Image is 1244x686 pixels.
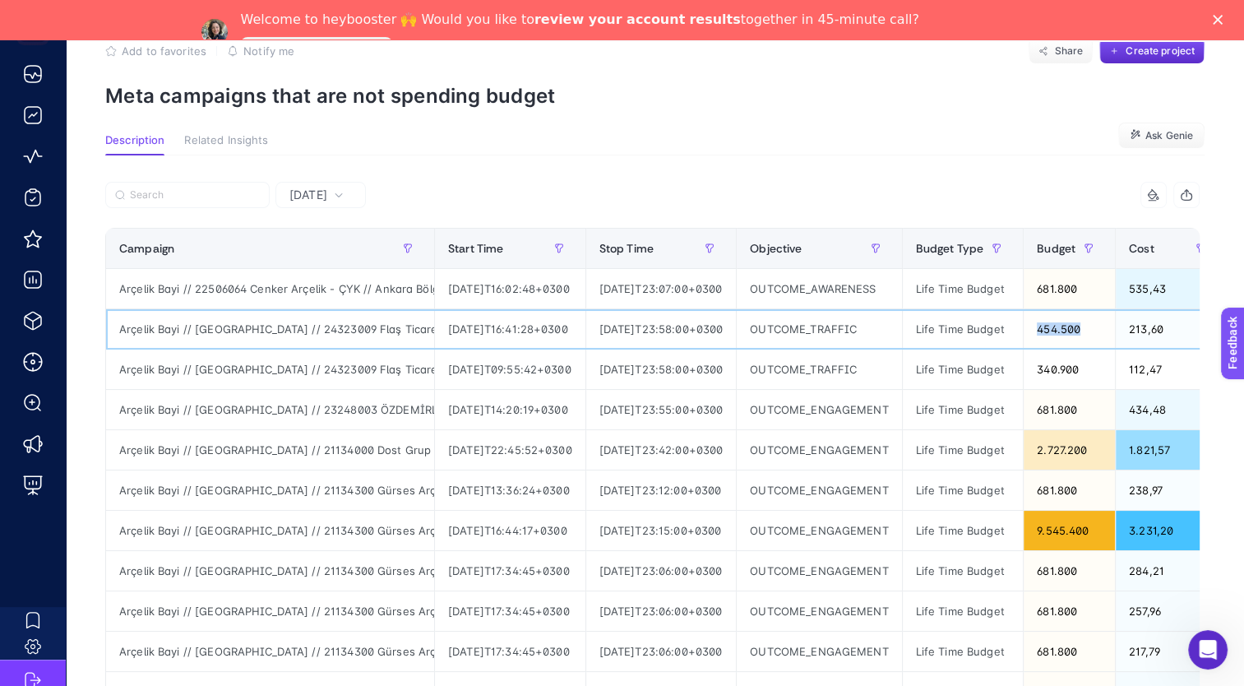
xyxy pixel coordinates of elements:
div: 681.800 [1024,390,1115,429]
div: Life Time Budget [903,350,1024,389]
span: Feedback [10,5,62,18]
span: Ask Genie [1145,129,1193,142]
span: Notify me [243,44,294,58]
div: 681.800 [1024,551,1115,591]
div: Life Time Budget [903,309,1024,349]
div: [DATE]T16:41:28+0300 [435,309,585,349]
div: Life Time Budget [903,470,1024,510]
button: Create project [1099,38,1205,64]
p: Meta campaigns that are not spending budget [105,84,1205,108]
span: Budget Type [916,242,984,255]
div: OUTCOME_ENGAGEMENT [737,470,901,510]
span: [DATE] [289,187,327,203]
div: 257,96 [1116,591,1227,631]
div: Life Time Budget [903,269,1024,308]
div: OUTCOME_TRAFFIC [737,350,901,389]
div: Arçelik Bayi // [GEOGRAPHIC_DATA] // 21134300 Gürses Arçelik - [GEOGRAPHIC_DATA] - ID - 1 // [GEO... [106,470,434,510]
div: [DATE]T16:02:48+0300 [435,269,585,308]
span: Cost [1129,242,1154,255]
button: Description [105,134,164,155]
div: OUTCOME_AWARENESS [737,269,901,308]
div: OUTCOME_ENGAGEMENT [737,390,901,429]
div: [DATE]T23:58:00+0300 [586,350,737,389]
div: 213,60 [1116,309,1227,349]
div: 681.800 [1024,591,1115,631]
div: Arçelik Bayi // [GEOGRAPHIC_DATA] // 21134300 Gürses Arçelik - [GEOGRAPHIC_DATA] - ID - 5 // [GEO... [106,632,434,671]
div: 454.500 [1024,309,1115,349]
div: [DATE]T09:55:42+0300 [435,350,585,389]
span: Stop Time [599,242,654,255]
div: OUTCOME_ENGAGEMENT [737,551,901,591]
span: Campaign [119,242,174,255]
div: Life Time Budget [903,430,1024,470]
a: Speak with an Expert [241,37,393,57]
div: 434,48 [1116,390,1227,429]
span: Add to favorites [122,44,206,58]
div: Arçelik Bayi // [GEOGRAPHIC_DATA] // 21134300 Gürses Arçelik - [GEOGRAPHIC_DATA] - ID - 4 // [GEO... [106,591,434,631]
div: 681.800 [1024,632,1115,671]
div: 3.231,20 [1116,511,1227,550]
div: [DATE]T14:20:19+0300 [435,390,585,429]
button: Add to favorites [105,44,206,58]
div: 535,43 [1116,269,1227,308]
iframe: Intercom live chat [1188,630,1228,670]
div: [DATE]T23:06:00+0300 [586,632,737,671]
span: Create project [1126,44,1195,58]
div: 681.800 [1024,269,1115,308]
div: OUTCOME_ENGAGEMENT [737,591,901,631]
div: Arçelik Bayi // [GEOGRAPHIC_DATA] // 24323009 Flaş Ticaret Arçelik - [GEOGRAPHIC_DATA] - İE // [G... [106,309,434,349]
div: [DATE]T13:36:24+0300 [435,470,585,510]
div: 238,97 [1116,470,1227,510]
span: Objective [750,242,802,255]
div: Life Time Budget [903,390,1024,429]
div: OUTCOME_TRAFFIC [737,309,901,349]
span: Budget [1037,242,1075,255]
div: Welcome to heybooster 🙌 Would you like to together in 45-minute call? [241,12,919,28]
div: [DATE]T23:58:00+0300 [586,309,737,349]
b: results [689,12,740,27]
div: OUTCOME_ENGAGEMENT [737,511,901,550]
div: Arçelik Bayi // 22506064 Cenker Arçelik - ÇYK // Ankara Bölgesi - [GEOGRAPHIC_DATA] // Instagram ... [106,269,434,308]
span: Description [105,134,164,147]
div: [DATE]T23:42:00+0300 [586,430,737,470]
div: Arçelik Bayi // [GEOGRAPHIC_DATA] // 23248003 ÖZDEMİRLER ARÇELİK - Muğla - CB - 4 // Facebook // ... [106,390,434,429]
div: Arçelik Bayi // [GEOGRAPHIC_DATA] // 21134300 Gürses Arçelik - [GEOGRAPHIC_DATA] - ID - 2 - Video... [106,511,434,550]
div: OUTCOME_ENGAGEMENT [737,430,901,470]
div: Close [1213,15,1229,25]
button: Ask Genie [1118,123,1205,149]
div: [DATE]T23:07:00+0300 [586,269,737,308]
div: [DATE]T23:15:00+0300 [586,511,737,550]
div: 1.821,57 [1116,430,1227,470]
span: Related Insights [184,134,268,147]
div: Life Time Budget [903,551,1024,591]
div: OUTCOME_ENGAGEMENT [737,632,901,671]
span: Share [1055,44,1084,58]
button: Share [1029,38,1093,64]
div: Life Time Budget [903,591,1024,631]
div: Life Time Budget [903,632,1024,671]
div: 284,21 [1116,551,1227,591]
b: review your account [534,12,685,27]
button: Related Insights [184,134,268,155]
div: [DATE]T22:45:52+0300 [435,430,585,470]
button: Notify me [227,44,294,58]
div: 340.900 [1024,350,1115,389]
div: [DATE]T16:44:17+0300 [435,511,585,550]
div: [DATE]T17:34:45+0300 [435,591,585,631]
div: Life Time Budget [903,511,1024,550]
div: Arçelik Bayi // [GEOGRAPHIC_DATA] // 21134000 Dost Grup - Artı Ticaret Arçelik - ID // [GEOGRAPHI... [106,430,434,470]
div: 9.545.400 [1024,511,1115,550]
div: [DATE]T23:12:00+0300 [586,470,737,510]
div: 112,47 [1116,350,1227,389]
div: [DATE]T23:06:00+0300 [586,591,737,631]
div: [DATE]T17:34:45+0300 [435,632,585,671]
span: Start Time [448,242,503,255]
div: Arçelik Bayi // [GEOGRAPHIC_DATA] // 21134300 Gürses Arçelik - [GEOGRAPHIC_DATA] - ID - 3 // [GEO... [106,551,434,591]
input: Search [130,189,260,202]
div: 681.800 [1024,470,1115,510]
div: [DATE]T17:34:45+0300 [435,551,585,591]
div: [DATE]T23:06:00+0300 [586,551,737,591]
div: [DATE]T23:55:00+0300 [586,390,737,429]
div: 2.727.200 [1024,430,1115,470]
div: 217,79 [1116,632,1227,671]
